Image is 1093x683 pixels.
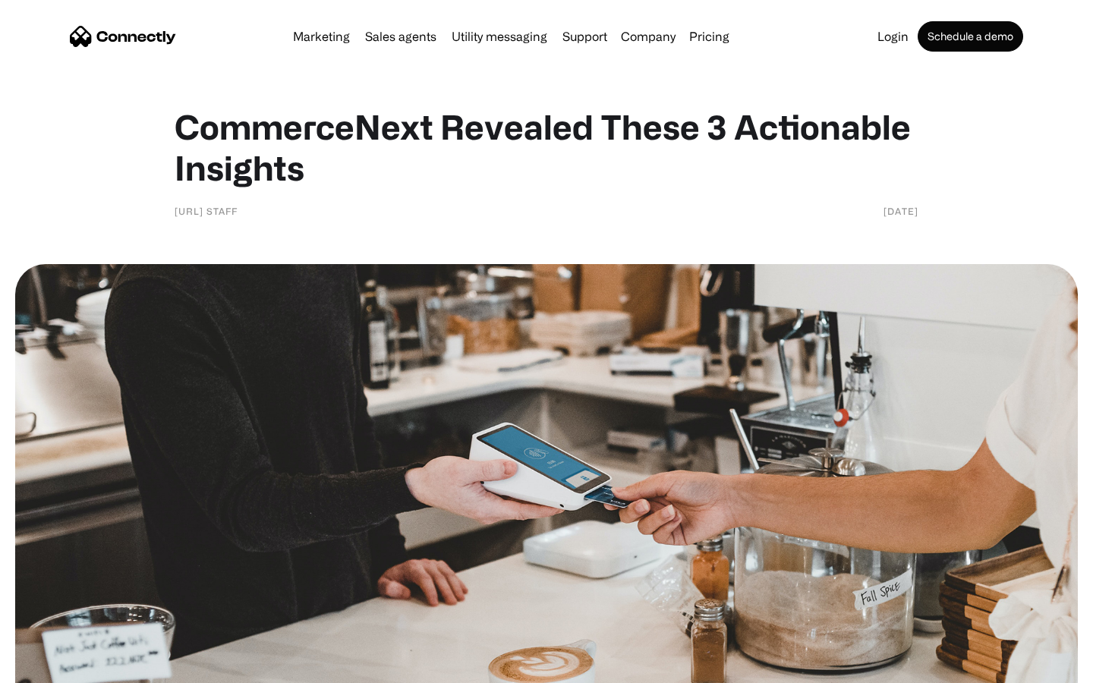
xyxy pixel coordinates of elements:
[884,203,918,219] div: [DATE]
[175,106,918,188] h1: CommerceNext Revealed These 3 Actionable Insights
[175,203,238,219] div: [URL] Staff
[918,21,1023,52] a: Schedule a demo
[287,30,356,42] a: Marketing
[15,656,91,678] aside: Language selected: English
[683,30,735,42] a: Pricing
[871,30,915,42] a: Login
[30,656,91,678] ul: Language list
[556,30,613,42] a: Support
[446,30,553,42] a: Utility messaging
[621,26,676,47] div: Company
[359,30,443,42] a: Sales agents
